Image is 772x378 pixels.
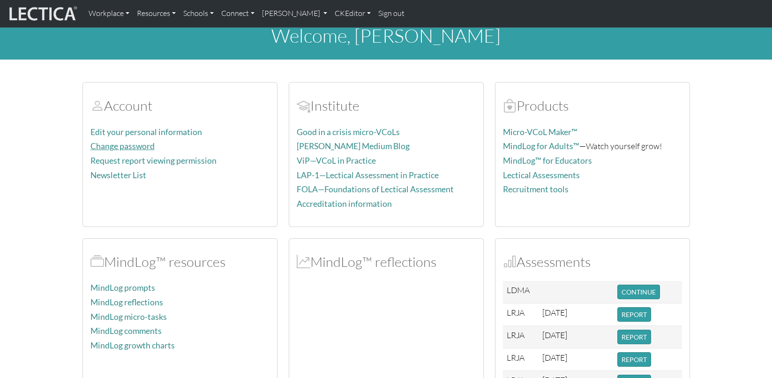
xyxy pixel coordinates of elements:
td: LRJA [503,303,539,326]
a: Lectical Assessments [503,170,580,180]
span: MindLog [297,253,310,270]
td: LRJA [503,326,539,348]
a: MindLog comments [90,326,162,336]
a: MindLog growth charts [90,340,175,350]
span: MindLog™ resources [90,253,104,270]
span: Account [90,97,104,114]
a: Schools [180,4,217,23]
button: REPORT [617,352,651,367]
a: Request report viewing permission [90,156,217,166]
a: LAP-1—Lectical Assessment in Practice [297,170,439,180]
span: [DATE] [542,307,567,318]
span: Products [503,97,517,114]
img: lecticalive [7,5,77,23]
h2: MindLog™ resources [90,254,270,270]
p: —Watch yourself grow! [503,139,682,153]
a: MindLog micro-tasks [90,312,167,322]
a: [PERSON_NAME] [258,4,331,23]
span: Assessments [503,253,517,270]
h2: Assessments [503,254,682,270]
span: Account [297,97,310,114]
a: Change password [90,141,155,151]
a: MindLog prompts [90,283,155,293]
a: MindLog reflections [90,297,163,307]
button: REPORT [617,307,651,322]
a: [PERSON_NAME] Medium Blog [297,141,410,151]
a: MindLog™ for Educators [503,156,592,166]
span: [DATE] [542,352,567,363]
td: LRJA [503,348,539,371]
h2: Products [503,98,682,114]
a: Sign out [375,4,408,23]
a: Newsletter List [90,170,146,180]
a: CKEditor [331,4,375,23]
a: Micro-VCoL Maker™ [503,127,577,137]
button: CONTINUE [617,285,660,299]
a: Connect [217,4,258,23]
h2: MindLog™ reflections [297,254,476,270]
a: Edit your personal information [90,127,202,137]
a: Resources [133,4,180,23]
h2: Account [90,98,270,114]
span: [DATE] [542,330,567,340]
a: ViP—VCoL in Practice [297,156,376,166]
a: Workplace [85,4,133,23]
td: LDMA [503,281,539,303]
a: MindLog for Adults™ [503,141,579,151]
a: Recruitment tools [503,184,569,194]
a: Good in a crisis micro-VCoLs [297,127,400,137]
a: Accreditation information [297,199,392,209]
h2: Institute [297,98,476,114]
a: FOLA—Foundations of Lectical Assessment [297,184,454,194]
button: REPORT [617,330,651,344]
